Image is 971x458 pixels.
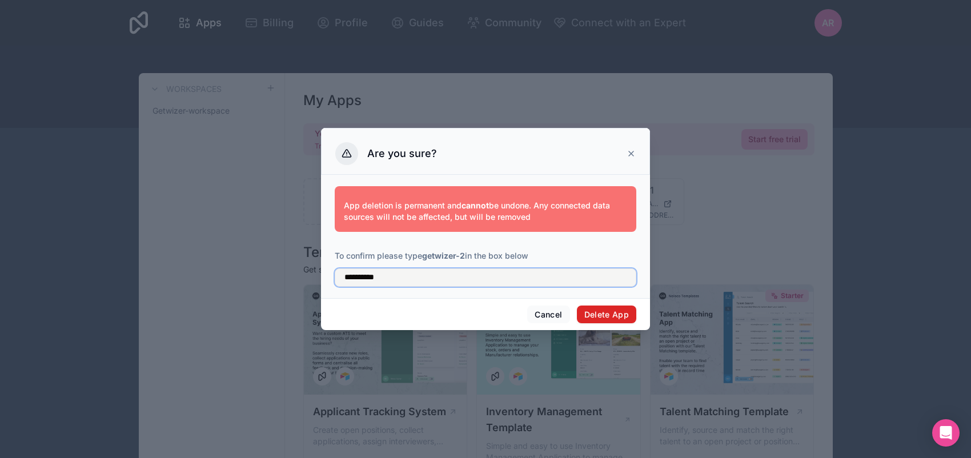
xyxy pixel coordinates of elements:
[932,419,960,447] div: Open Intercom Messenger
[367,147,437,160] h3: Are you sure?
[422,251,465,260] strong: getwizer-2
[577,306,637,324] button: Delete App
[462,200,489,210] strong: cannot
[344,200,627,223] p: App deletion is permanent and be undone. Any connected data sources will not be affected, but wil...
[527,306,569,324] button: Cancel
[335,250,636,262] p: To confirm please type in the box below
